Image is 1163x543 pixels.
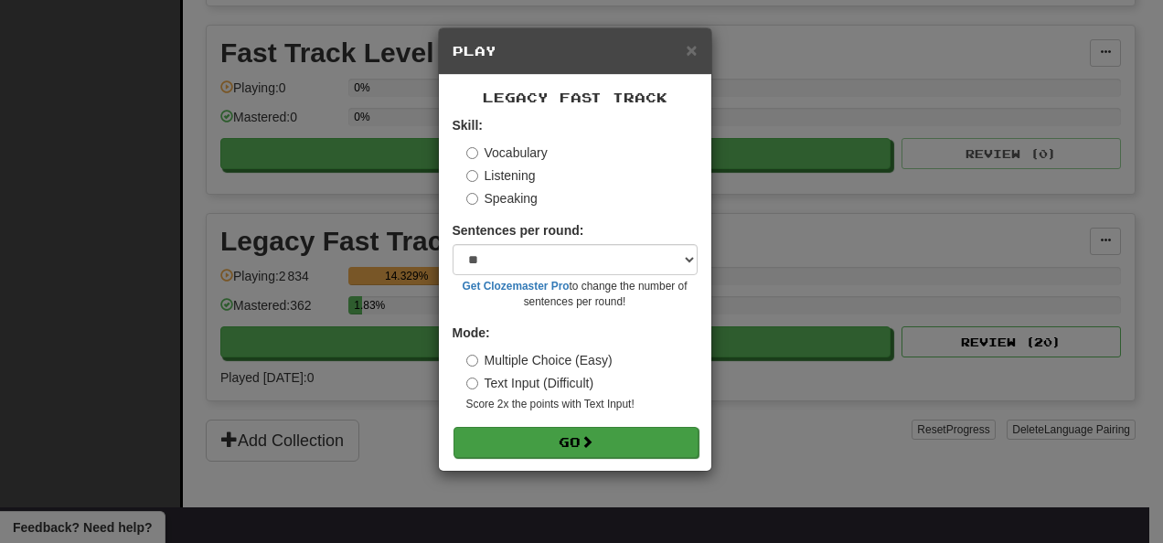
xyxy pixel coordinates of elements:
label: Speaking [466,189,538,208]
strong: Mode: [453,325,490,340]
input: Listening [466,170,478,182]
label: Sentences per round: [453,221,584,240]
button: Go [453,427,699,458]
label: Listening [466,166,536,185]
label: Multiple Choice (Easy) [466,351,613,369]
small: Score 2x the points with Text Input ! [466,397,698,412]
strong: Skill: [453,118,483,133]
input: Multiple Choice (Easy) [466,355,478,367]
a: Get Clozemaster Pro [463,280,570,293]
button: Close [686,40,697,59]
h5: Play [453,42,698,60]
label: Text Input (Difficult) [466,374,594,392]
input: Speaking [466,193,478,205]
span: × [686,39,697,60]
input: Vocabulary [466,147,478,159]
span: Legacy Fast Track [483,90,667,105]
small: to change the number of sentences per round! [453,279,698,310]
input: Text Input (Difficult) [466,378,478,389]
label: Vocabulary [466,144,548,162]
